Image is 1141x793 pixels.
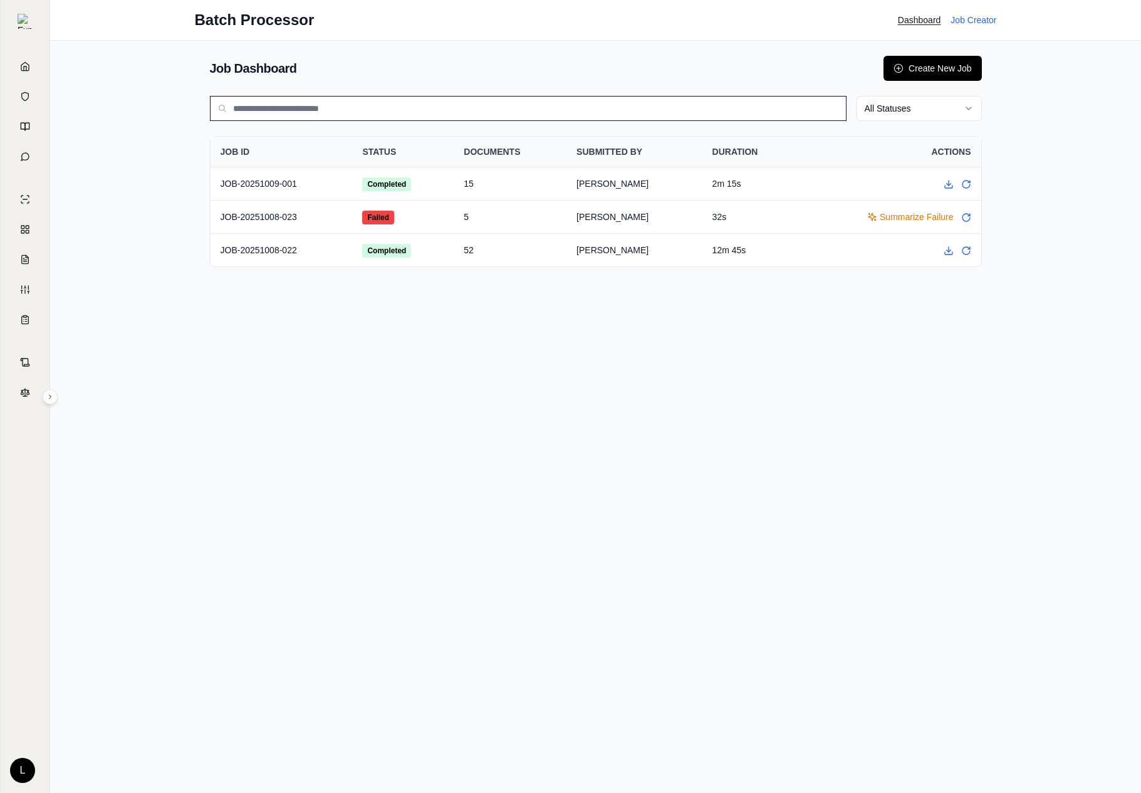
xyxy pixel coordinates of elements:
[3,379,47,406] a: Legal Search Engine
[3,349,47,376] a: Contract Analysis
[211,167,353,200] td: JOB-20251009-001
[566,167,702,200] td: [PERSON_NAME]
[883,56,981,81] button: Create New Job
[566,137,702,167] th: SUBMITTED BY
[362,244,411,258] span: Completed
[702,137,799,167] th: DURATION
[3,186,47,213] a: Single Policy
[211,233,353,266] td: JOB-20251008-022
[3,306,47,333] a: Coverage Table
[362,211,394,224] span: Failed
[3,83,47,110] a: Documents Vault
[3,216,47,243] a: Policy Comparisons
[454,167,566,200] td: 15
[898,14,941,26] button: Dashboard
[799,137,981,167] th: ACTIONS
[702,233,799,266] td: 12m 45s
[3,143,47,171] a: Chat
[211,200,353,233] td: JOB-20251008-023
[13,9,38,34] button: Expand sidebar
[211,137,353,167] th: JOB ID
[195,10,315,30] h1: Batch Processor
[867,211,953,223] button: Summarize Failure
[702,167,799,200] td: 2m 15s
[454,137,566,167] th: DOCUMENTS
[362,177,411,191] span: Completed
[352,137,454,167] th: STATUS
[454,233,566,266] td: 52
[3,276,47,303] a: Custom Report
[566,233,702,266] td: [PERSON_NAME]
[702,200,799,233] td: 32s
[3,113,47,140] a: Prompt Library
[566,200,702,233] td: [PERSON_NAME]
[18,14,33,29] img: Expand sidebar
[10,758,35,783] div: L
[3,53,47,80] a: Home
[454,200,566,233] td: 5
[3,246,47,273] a: Claim Coverage
[951,14,996,26] button: Job Creator
[43,389,58,404] button: Expand sidebar
[210,60,297,77] h2: Job Dashboard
